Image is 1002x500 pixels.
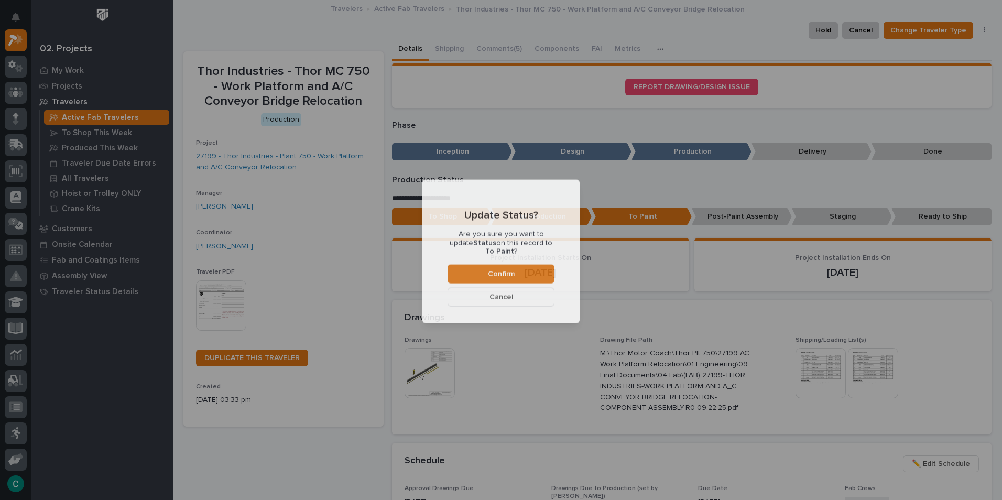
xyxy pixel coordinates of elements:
button: Cancel [448,288,554,307]
b: To Paint [485,248,514,255]
span: Confirm [488,269,515,279]
button: Confirm [448,265,554,284]
p: Update Status? [464,209,538,221]
b: Status [473,239,496,246]
p: Are you sure you want to update on this record to ? [448,230,554,256]
span: Cancel [489,292,513,302]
